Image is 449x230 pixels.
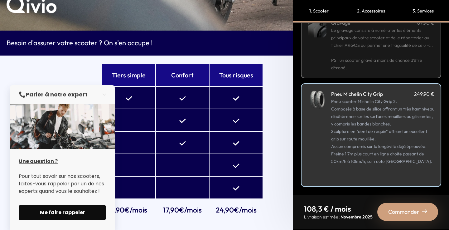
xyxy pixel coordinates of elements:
[340,214,373,220] span: Novembre 2025
[102,64,155,86] th: Tiers simple
[0,31,293,56] div: Besoin d'assurer votre scooter ? On s'en occupe !
[422,209,427,214] img: right-arrow-2.png
[102,199,155,221] td: 9,90€/mois
[210,64,263,86] th: Tous risques
[388,208,419,216] span: Commander
[308,90,326,109] img: Pneu Michelin City Grip
[417,19,434,27] p: 89,90 €
[210,199,263,221] td: 24,90€/mois
[331,90,383,98] h4: Pneu Michelin City Grip
[331,98,434,180] div: Pneu scooter Michelin City Grip 2. Composés à base de silice offrant un très haut niveau d'adhére...
[308,19,326,38] img: Gravage
[156,199,209,221] td: 17,90€/mois
[331,19,350,27] h4: Gravage
[331,57,422,71] span: PS : un scooter gravé a moins de chance d’être dérobé.
[304,214,373,220] p: Livraison estimée :
[414,90,434,98] p: 249,90 €
[156,64,209,86] th: Confort
[304,204,373,214] p: 108,3 € / mois
[331,27,433,48] span: Le gravage consiste à numéroter les éléments principaux de votre scooter et de le répertorier au ...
